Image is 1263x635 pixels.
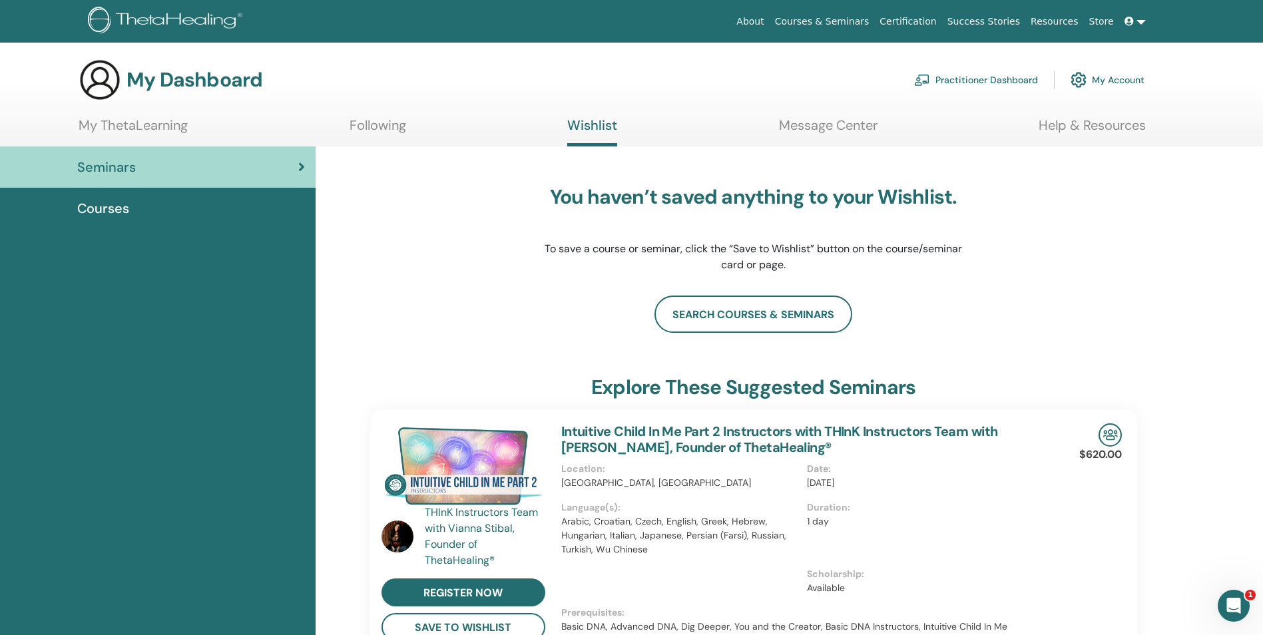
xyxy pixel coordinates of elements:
a: Intuitive Child In Me Part 2 Instructors with THInK Instructors Team with [PERSON_NAME], Founder ... [561,423,998,456]
img: default.jpg [381,521,413,552]
p: Date : [807,462,1045,476]
p: Location : [561,462,799,476]
a: THInK Instructors Team with Vianna Stibal, Founder of ThetaHealing® [425,505,548,568]
span: register now [423,586,503,600]
a: Store [1084,9,1119,34]
p: To save a course or seminar, click the “Save to Wishlist” button on the course/seminar card or page. [544,241,963,273]
span: 1 [1245,590,1256,600]
a: Message Center [779,117,878,143]
a: Certification [874,9,941,34]
a: Wishlist [567,117,617,146]
a: Help & Resources [1039,117,1146,143]
h3: My Dashboard [126,68,262,92]
p: Duration : [807,501,1045,515]
a: My Account [1071,65,1144,95]
iframe: Intercom live chat [1218,590,1250,622]
p: 1 day [807,515,1045,529]
img: logo.png [88,7,247,37]
p: Available [807,581,1045,595]
h3: explore these suggested seminars [591,375,915,399]
a: Courses & Seminars [770,9,875,34]
p: $620.00 [1079,447,1122,463]
p: Scholarship : [807,567,1045,581]
p: [GEOGRAPHIC_DATA], [GEOGRAPHIC_DATA] [561,476,799,490]
a: Success Stories [942,9,1025,34]
img: generic-user-icon.jpg [79,59,121,101]
p: Arabic, Croatian, Czech, English, Greek, Hebrew, Hungarian, Italian, Japanese, Persian (Farsi), R... [561,515,799,556]
a: search courses & seminars [654,296,852,333]
img: chalkboard-teacher.svg [914,74,930,86]
img: Intuitive Child In Me Part 2 Instructors [381,423,545,509]
img: cog.svg [1071,69,1087,91]
span: Courses [77,198,129,218]
a: My ThetaLearning [79,117,188,143]
a: Resources [1025,9,1084,34]
a: About [731,9,769,34]
h3: You haven’t saved anything to your Wishlist. [544,185,963,209]
a: Following [350,117,406,143]
span: Seminars [77,157,136,177]
p: Language(s) : [561,501,799,515]
a: Practitioner Dashboard [914,65,1038,95]
p: [DATE] [807,476,1045,490]
a: register now [381,578,545,606]
p: Prerequisites : [561,606,1053,620]
img: In-Person Seminar [1099,423,1122,447]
